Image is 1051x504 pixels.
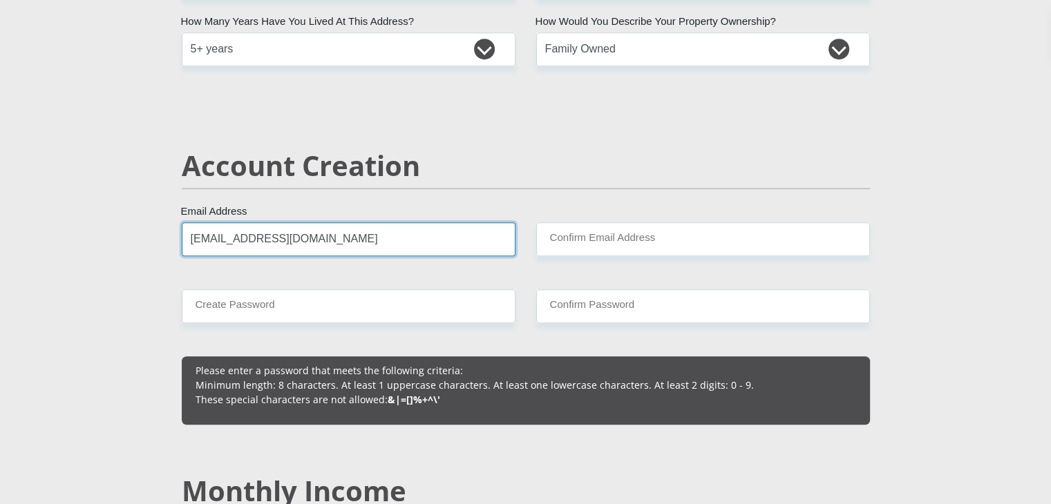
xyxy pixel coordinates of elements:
h2: Account Creation [182,149,870,182]
select: Please select a value [536,32,870,66]
b: &|=[]%+^\' [388,393,440,406]
input: Create Password [182,289,515,323]
p: Please enter a password that meets the following criteria: Minimum length: 8 characters. At least... [196,363,856,407]
input: Email Address [182,222,515,256]
input: Confirm Email Address [536,222,870,256]
input: Confirm Password [536,289,870,323]
select: Please select a value [182,32,515,66]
